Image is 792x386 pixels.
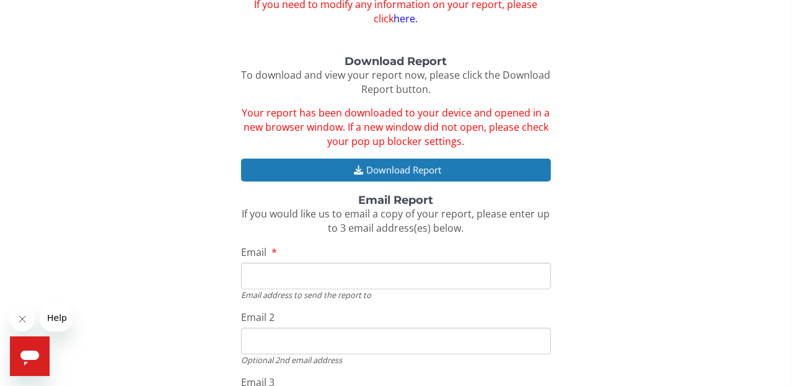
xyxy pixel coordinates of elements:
[241,354,550,366] div: Optional 2nd email address
[241,245,266,259] span: Email
[242,106,550,148] span: Your report has been downloaded to your device and opened in a new browser window. If a new windo...
[242,207,550,235] span: If you would like us to email a copy of your report, please enter up to 3 email address(es) below.
[345,55,447,68] strong: Download Report
[394,12,418,25] a: here.
[241,68,550,96] span: To download and view your report now, please click the Download Report button.
[10,307,35,331] iframe: Close message
[358,193,433,207] strong: Email Report
[10,336,50,376] iframe: Button to launch messaging window
[241,159,550,182] button: Download Report
[241,310,275,324] span: Email 2
[241,289,550,300] div: Email address to send the report to
[40,304,73,331] iframe: Message from company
